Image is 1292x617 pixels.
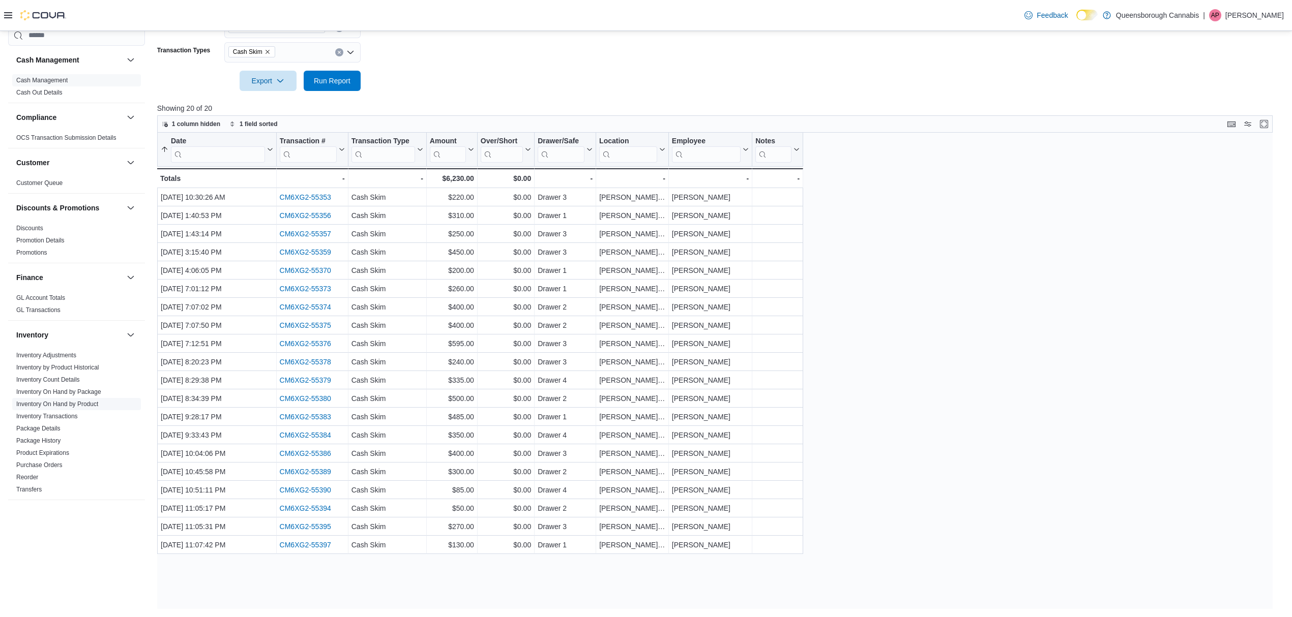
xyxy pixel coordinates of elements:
div: $0.00 [481,447,531,459]
div: [PERSON_NAME][GEOGRAPHIC_DATA] [599,264,665,276]
div: $0.00 [481,246,531,258]
div: $6,230.00 [430,172,474,184]
div: [DATE] 8:34:39 PM [161,392,273,405]
div: [PERSON_NAME][GEOGRAPHIC_DATA] [599,246,665,258]
div: $130.00 [430,539,474,551]
div: - [672,172,749,184]
div: Inventory [8,349,145,500]
div: Drawer 2 [538,502,593,514]
div: Cash Skim [351,191,423,203]
div: [PERSON_NAME][GEOGRAPHIC_DATA] [599,337,665,350]
div: [PERSON_NAME][GEOGRAPHIC_DATA] [599,502,665,514]
div: [PERSON_NAME] [672,466,749,478]
div: [PERSON_NAME] [672,264,749,276]
button: Clear input [335,48,343,56]
div: $0.00 [481,411,531,423]
div: - [755,172,800,184]
a: CM6XG2-55359 [279,248,331,256]
div: $300.00 [430,466,474,478]
div: [PERSON_NAME][GEOGRAPHIC_DATA] [599,466,665,478]
a: Discounts [16,225,43,232]
div: [PERSON_NAME] [672,356,749,368]
button: Drawer/Safe [538,136,593,162]
span: Run Report [314,76,350,86]
div: $0.00 [481,392,531,405]
div: - [538,172,593,184]
span: Inventory Adjustments [16,351,76,359]
button: 1 field sorted [225,118,282,130]
div: $0.00 [481,172,531,184]
div: Date [171,136,265,146]
div: [PERSON_NAME][GEOGRAPHIC_DATA] [599,429,665,441]
span: Transfers [16,485,42,493]
div: Over/Short [481,136,523,146]
div: [DATE] 11:07:42 PM [161,539,273,551]
a: CM6XG2-55390 [279,486,331,494]
div: [DATE] 10:51:11 PM [161,484,273,496]
div: [PERSON_NAME][GEOGRAPHIC_DATA] [599,319,665,331]
div: Cash Skim [351,392,423,405]
div: [PERSON_NAME][GEOGRAPHIC_DATA] [599,374,665,386]
div: Drawer 3 [538,191,593,203]
div: $0.00 [481,301,531,313]
div: Cash Skim [351,484,423,496]
span: Promotions [16,249,47,257]
div: [DATE] 8:29:38 PM [161,374,273,386]
button: Transaction # [279,136,344,162]
div: Drawer/Safe [538,136,584,146]
a: Inventory by Product Historical [16,364,99,371]
div: Drawer 2 [538,466,593,478]
div: [DATE] 1:40:53 PM [161,209,273,222]
div: Amount [430,136,466,146]
div: - [351,172,423,184]
div: $0.00 [481,264,531,276]
div: $0.00 [481,356,531,368]
div: [DATE] 11:05:31 PM [161,520,273,533]
div: [PERSON_NAME] [672,337,749,350]
span: Product Expirations [16,449,69,457]
div: $0.00 [481,520,531,533]
button: Finance [125,271,137,284]
div: [PERSON_NAME][GEOGRAPHIC_DATA] [599,392,665,405]
button: Compliance [125,111,137,124]
p: [PERSON_NAME] [1225,9,1284,21]
button: Remove Cash Skim from selection in this group [265,49,271,55]
a: Inventory On Hand by Package [16,388,101,395]
div: Drawer 3 [538,447,593,459]
a: Promotions [16,249,47,256]
span: Inventory On Hand by Package [16,388,101,396]
span: Cash Skim [228,46,275,57]
button: Export [240,71,297,91]
div: [PERSON_NAME] [672,246,749,258]
button: Display options [1242,118,1254,130]
span: GL Account Totals [16,294,65,302]
label: Transaction Types [157,46,210,54]
div: [PERSON_NAME] [672,319,749,331]
div: Cash Skim [351,411,423,423]
div: [PERSON_NAME][GEOGRAPHIC_DATA] [599,356,665,368]
div: Transaction Type [351,136,415,146]
a: Package Details [16,425,61,432]
div: $0.00 [481,429,531,441]
button: 1 column hidden [158,118,224,130]
span: Cash Out Details [16,88,63,97]
a: CM6XG2-55374 [279,303,331,311]
div: Cash Skim [351,520,423,533]
button: Over/Short [481,136,531,162]
a: CM6XG2-55353 [279,193,331,201]
div: $0.00 [481,283,531,295]
div: April Petrie [1209,9,1221,21]
span: Package History [16,437,61,445]
div: Drawer 2 [538,301,593,313]
h3: Inventory [16,330,48,340]
div: Cash Skim [351,301,423,313]
div: [PERSON_NAME][GEOGRAPHIC_DATA] [599,283,665,295]
div: [DATE] 9:28:17 PM [161,411,273,423]
div: Cash Skim [351,466,423,478]
button: Discounts & Promotions [125,202,137,214]
span: GL Transactions [16,306,61,314]
a: CM6XG2-55394 [279,504,331,512]
div: $450.00 [430,246,474,258]
div: $250.00 [430,228,474,240]
a: Feedback [1020,5,1072,25]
